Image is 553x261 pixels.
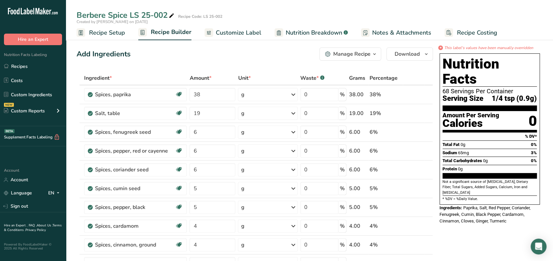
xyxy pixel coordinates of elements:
[531,142,537,147] span: 0%
[442,179,537,195] section: Not a significant source of [MEDICAL_DATA], Dietary Fiber, Total Sugars, Added Sugars, Calcium, I...
[531,150,537,155] span: 3%
[37,223,52,228] a: About Us .
[349,203,367,211] div: 5.00
[439,205,531,223] span: Paprika, Salt, Red Pepper, Coriander, Fenugreek, Cumin, Black Pepper, Cardamom, Cinnamon, Cloves,...
[77,49,131,60] div: Add Ingredients
[241,91,244,99] div: g
[189,74,211,82] span: Amount
[442,195,537,202] section: * %DV = %Daily Value.
[444,45,533,51] i: This label's values have been manually overridden
[458,166,463,171] span: 0g
[461,142,465,147] span: 0g
[395,50,420,58] span: Download
[241,147,244,155] div: g
[95,128,175,136] div: Spices, fenugreek seed
[95,147,175,155] div: Spices, pepper, red or cayenne
[442,88,537,95] div: 68 Servings Per Container
[483,158,488,163] span: 0g
[442,95,483,103] span: Serving Size
[4,223,27,228] a: Hire an Expert .
[372,28,431,37] span: Notes & Attachments
[89,28,125,37] span: Recipe Setup
[349,166,367,174] div: 6.00
[531,158,537,163] span: 0%
[241,241,244,249] div: g
[349,128,367,136] div: 6.00
[241,222,244,230] div: g
[442,150,457,155] span: Sodium
[205,25,261,40] a: Customize Label
[442,142,460,147] span: Total Fat
[77,19,148,24] span: Created by [PERSON_NAME] on [DATE]
[4,223,62,232] a: Terms & Conditions .
[442,132,537,140] section: % DV*
[4,187,32,199] a: Language
[241,109,244,117] div: g
[531,239,546,254] div: Open Intercom Messenger
[370,203,402,211] div: 5%
[370,166,402,174] div: 6%
[84,74,112,82] span: Ingredient
[349,241,367,249] div: 4.00
[319,47,381,61] button: Manage Recipe
[95,241,175,249] div: Spices, cinnamon, ground
[151,28,191,37] span: Recipe Builder
[241,203,244,211] div: g
[349,74,365,82] span: Grams
[444,25,497,40] a: Recipe Costing
[349,185,367,192] div: 5.00
[77,25,125,40] a: Recipe Setup
[361,25,431,40] a: Notes & Attachments
[386,47,433,61] button: Download
[457,28,497,37] span: Recipe Costing
[138,25,191,41] a: Recipe Builder
[439,205,462,210] span: Ingredients:
[370,147,402,155] div: 6%
[95,222,175,230] div: Spices, cardamom
[529,112,537,130] div: 0
[4,243,62,250] div: Powered By FoodLabelMaker © 2025 All Rights Reserved
[241,185,244,192] div: g
[442,166,457,171] span: Protein
[95,203,175,211] div: Spices, pepper, black
[370,185,402,192] div: 5%
[349,91,367,99] div: 38.00
[442,119,499,128] div: Calories
[4,34,62,45] button: Hire an Expert
[95,91,175,99] div: Spices, paprika
[29,223,37,228] a: FAQ .
[275,25,348,40] a: Nutrition Breakdown
[178,14,222,19] div: Recipe Code: LS 25-002
[442,56,537,87] h1: Nutrition Facts
[349,147,367,155] div: 6.00
[333,50,371,58] div: Manage Recipe
[241,166,244,174] div: g
[286,28,342,37] span: Nutrition Breakdown
[349,109,367,117] div: 19.00
[238,74,250,82] span: Unit
[25,228,46,232] a: Privacy Policy
[95,166,175,174] div: Spices, coriander seed
[458,150,469,155] span: 65mg
[442,112,499,119] div: Amount Per Serving
[300,74,324,82] div: Waste
[95,109,175,117] div: Salt, table
[442,158,482,163] span: Total Carbohydrates
[95,185,175,192] div: Spices, cumin seed
[370,128,402,136] div: 6%
[216,28,261,37] span: Customize Label
[492,95,537,103] span: 1/4 tsp (0.9g)
[370,74,398,82] span: Percentage
[349,222,367,230] div: 4.00
[370,91,402,99] div: 38%
[241,128,244,136] div: g
[370,241,402,249] div: 4%
[370,109,402,117] div: 19%
[4,129,15,133] div: BETA
[77,9,176,21] div: Berbere Spice LS 25-002
[4,107,45,114] div: Custom Reports
[48,189,62,197] div: EN
[370,222,402,230] div: 4%
[4,103,14,107] div: NEW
